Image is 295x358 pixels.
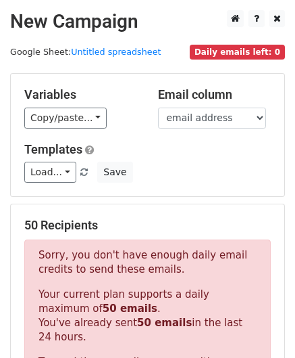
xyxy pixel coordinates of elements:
button: Save [97,162,132,183]
span: Daily emails left: 0 [190,45,285,60]
a: Daily emails left: 0 [190,47,285,57]
a: Templates [24,142,82,156]
a: Load... [24,162,76,183]
p: Your current plan supports a daily maximum of . You've already sent in the last 24 hours. [38,288,257,344]
a: Copy/paste... [24,108,107,129]
h5: 50 Recipients [24,218,271,233]
p: Sorry, you don't have enough daily email credits to send these emails. [38,248,257,277]
iframe: Chat Widget [227,293,295,358]
a: Untitled spreadsheet [71,47,161,57]
strong: 50 emails [137,317,192,329]
h5: Email column [158,87,271,102]
h5: Variables [24,87,138,102]
small: Google Sheet: [10,47,161,57]
h2: New Campaign [10,10,285,33]
strong: 50 emails [103,303,157,315]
